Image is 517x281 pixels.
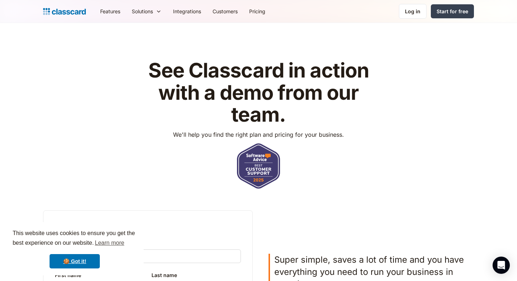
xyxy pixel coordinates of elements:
p: We'll help you find the right plan and pricing for your business. [173,130,344,139]
span: This website uses cookies to ensure you get the best experience on our website. [13,229,137,248]
div: cookieconsent [6,222,144,275]
h2: Help us personalize your demo. [55,222,241,231]
div: Log in [405,8,420,15]
a: Integrations [167,3,207,19]
label: Work email [55,239,241,248]
input: eg. tony@starkindustries.com [55,249,241,263]
a: Log in [399,4,427,19]
label: Last name [152,271,241,280]
div: Open Intercom Messenger [493,257,510,274]
a: dismiss cookie message [50,254,100,268]
div: Start for free [437,8,468,15]
a: Features [94,3,126,19]
a: Pricing [243,3,271,19]
strong: See Classcard in action with a demo from our team. [148,58,369,127]
div: Solutions [132,8,153,15]
a: home [43,6,86,17]
a: Customers [207,3,243,19]
label: First name [55,271,144,280]
a: Start for free [431,4,474,18]
a: learn more about cookies [94,238,125,248]
div: Solutions [126,3,167,19]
